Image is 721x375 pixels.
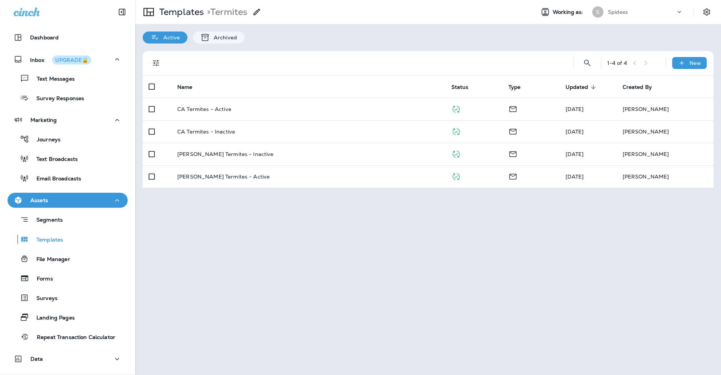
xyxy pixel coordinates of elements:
button: Settings [700,5,713,19]
button: Surveys [8,290,128,306]
p: Text Broadcasts [29,156,78,163]
p: Templates [156,6,204,18]
div: S [592,6,603,18]
p: New [689,60,701,66]
button: Text Broadcasts [8,151,128,166]
span: Caitlyn Wade [566,128,584,135]
div: UPGRADE🔒 [55,57,88,63]
span: Updated [566,84,598,90]
p: Landing Pages [29,315,75,322]
span: Caitlyn Wade [566,173,584,180]
span: Published [451,150,461,157]
span: Published [451,172,461,179]
button: InboxUPGRADE🔒 [8,52,128,67]
p: [PERSON_NAME] Termites - Active [177,174,270,180]
button: Landing Pages [8,309,128,325]
button: Journeys [8,131,128,147]
span: Status [451,84,469,90]
button: Marketing [8,112,128,127]
button: Email Broadcasts [8,170,128,186]
p: File Manager [29,256,70,263]
p: Surveys [29,295,57,302]
p: Data [30,356,43,362]
button: Dashboard [8,30,128,45]
span: Email [508,150,517,157]
p: Assets [30,197,48,203]
div: 1 - 4 of 4 [607,60,627,66]
span: Caitlyn Wade [566,151,584,157]
p: Marketing [30,117,57,123]
span: Updated [566,84,588,90]
p: Inbox [30,55,91,63]
button: Search Templates [580,55,595,70]
p: CA Termites - Inactive [177,129,235,135]
p: CA Termites - Active [177,106,231,112]
button: Survey Responses [8,90,128,106]
button: Forms [8,270,128,286]
span: Email [508,127,517,134]
span: Created By [623,84,662,90]
p: Email Broadcasts [29,175,81,183]
p: Survey Responses [29,95,84,102]
span: Name [177,84,193,90]
button: Text Messages [8,70,128,86]
p: [PERSON_NAME] Termites - Inactive [177,151,274,157]
td: [PERSON_NAME] [617,98,713,120]
p: Journeys [29,136,60,144]
p: Termites [204,6,247,18]
span: Published [451,105,461,112]
button: Repeat Transaction Calculator [8,329,128,345]
button: File Manager [8,251,128,267]
td: [PERSON_NAME] [617,165,713,188]
span: Name [177,84,202,90]
p: Repeat Transaction Calculator [29,334,115,341]
button: Collapse Sidebar [112,4,133,19]
span: Email [508,172,517,179]
td: [PERSON_NAME] [617,143,713,165]
button: Templates [8,231,128,247]
button: Assets [8,193,128,208]
p: Archived [210,34,237,40]
button: UPGRADE🔒 [52,55,91,64]
p: Forms [29,276,53,283]
p: Active [160,34,180,40]
button: Segments [8,211,128,228]
span: Working as: [553,9,585,15]
p: Spidexx [608,9,628,15]
button: Filters [149,55,164,70]
span: Status [451,84,478,90]
p: Text Messages [29,76,75,83]
span: Created By [623,84,652,90]
p: Segments [29,217,63,224]
span: Type [508,84,521,90]
span: Caitlyn Wade [566,106,584,112]
span: Published [451,127,461,134]
button: Data [8,351,128,366]
span: Type [508,84,531,90]
td: [PERSON_NAME] [617,120,713,143]
span: Email [508,105,517,112]
p: Templates [29,237,63,244]
p: Dashboard [30,34,59,40]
